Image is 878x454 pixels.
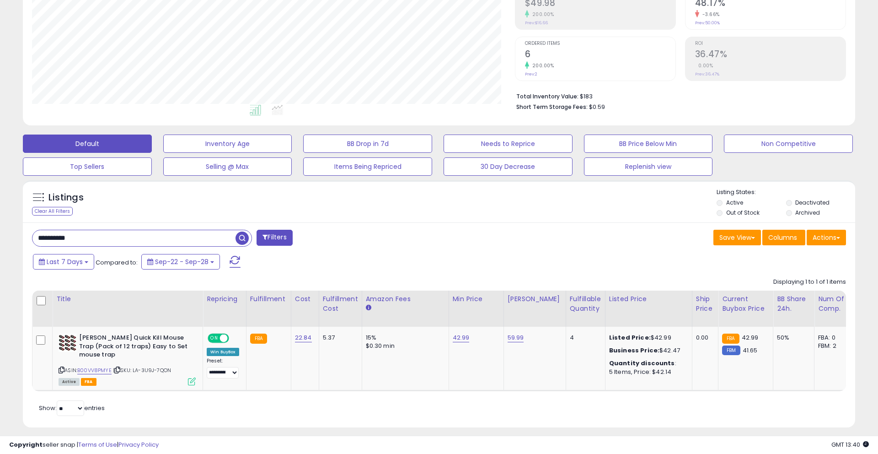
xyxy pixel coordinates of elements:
button: Replenish view [584,157,713,176]
b: [PERSON_NAME] Quick Kill Mouse Trap (Pack of 12 traps) Easy to Set mouse trap [79,334,190,362]
div: [PERSON_NAME] [508,294,562,304]
img: 51wJ+CRgyUL._SL40_.jpg [59,334,77,352]
span: OFF [228,335,242,342]
span: 2025-10-6 13:40 GMT [831,440,869,449]
span: 41.65 [743,346,758,355]
button: Needs to Reprice [444,135,573,153]
div: Cost [295,294,315,304]
div: 5.37 [323,334,355,342]
small: Prev: 36.47% [695,71,719,77]
button: Sep-22 - Sep-28 [141,254,220,270]
div: Amazon Fees [366,294,445,304]
a: Privacy Policy [118,440,159,449]
span: 42.99 [742,333,759,342]
span: ROI [695,41,846,46]
label: Archived [795,209,820,216]
b: Total Inventory Value: [516,92,578,100]
div: $42.47 [609,346,685,355]
small: Prev: 50.00% [695,20,720,26]
button: Actions [807,230,846,245]
div: Fulfillable Quantity [570,294,601,313]
button: Inventory Age [163,135,292,153]
div: : [609,359,685,368]
div: 5 Items, Price: $42.14 [609,368,685,376]
small: 200.00% [529,11,554,18]
span: FBA [81,378,96,386]
small: 200.00% [529,62,554,69]
div: seller snap | | [9,441,159,449]
small: Prev: 2 [525,71,537,77]
span: All listings currently available for purchase on Amazon [59,378,80,386]
div: Ship Price [696,294,714,313]
a: 59.99 [508,333,524,342]
div: Repricing [207,294,242,304]
span: ON [209,335,220,342]
button: Filters [257,230,292,246]
h2: 6 [525,49,675,61]
h2: 36.47% [695,49,846,61]
span: Compared to: [96,258,138,267]
div: 0.00 [696,334,711,342]
label: Deactivated [795,199,830,206]
div: Fulfillment [250,294,287,304]
button: 30 Day Decrease [444,157,573,176]
div: Title [56,294,199,304]
p: Listing States: [717,188,855,197]
button: BB Drop in 7d [303,135,432,153]
div: Clear All Filters [32,207,73,216]
span: | SKU: LA-3U9J-7QON [113,367,171,374]
b: Business Price: [609,346,659,355]
div: Min Price [453,294,500,304]
div: Listed Price [609,294,688,304]
div: Current Buybox Price [722,294,769,313]
button: Last 7 Days [33,254,94,270]
button: Non Competitive [724,135,853,153]
b: Quantity discounts [609,359,675,368]
small: Prev: $16.66 [525,20,548,26]
small: -3.66% [699,11,720,18]
button: Columns [762,230,805,245]
small: Amazon Fees. [366,304,371,312]
strong: Copyright [9,440,43,449]
b: Short Term Storage Fees: [516,103,588,111]
div: BB Share 24h. [777,294,810,313]
span: Ordered Items [525,41,675,46]
div: 15% [366,334,442,342]
div: Win BuyBox [207,348,239,356]
li: $183 [516,90,839,101]
div: $42.99 [609,334,685,342]
small: 0.00% [695,62,713,69]
small: FBM [722,346,740,355]
button: BB Price Below Min [584,135,713,153]
span: Show: entries [39,404,105,412]
button: Save View [713,230,761,245]
span: Last 7 Days [47,257,83,266]
small: FBA [722,334,739,344]
label: Active [726,199,743,206]
div: 50% [777,334,807,342]
span: $0.59 [589,103,605,111]
a: 22.84 [295,333,312,342]
div: Preset: [207,358,239,378]
div: FBM: 2 [818,342,848,350]
a: B00VV8PMYE [77,367,112,374]
a: Terms of Use [78,440,117,449]
div: Num of Comp. [818,294,851,313]
b: Listed Price: [609,333,651,342]
span: Sep-22 - Sep-28 [155,257,209,266]
div: ASIN: [59,334,196,384]
div: $0.30 min [366,342,442,350]
button: Top Sellers [23,157,152,176]
div: Displaying 1 to 1 of 1 items [773,278,846,286]
span: Columns [768,233,797,242]
div: FBA: 0 [818,334,848,342]
div: Fulfillment Cost [323,294,358,313]
small: FBA [250,334,267,344]
h5: Listings [48,191,84,204]
button: Selling @ Max [163,157,292,176]
a: 42.99 [453,333,470,342]
button: Items Being Repriced [303,157,432,176]
label: Out of Stock [726,209,760,216]
button: Default [23,135,152,153]
div: 4 [570,334,598,342]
